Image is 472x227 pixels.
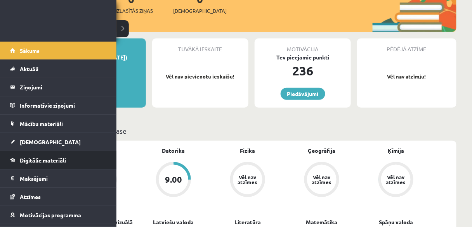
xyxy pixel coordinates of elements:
span: Atzīmes [20,193,41,200]
legend: Informatīvie ziņojumi [20,96,107,114]
div: Vēl nav atzīmes [237,175,259,185]
a: Mācību materiāli [10,115,107,133]
a: Atzīmes [10,188,107,206]
a: Latviešu valoda [153,218,194,226]
a: Fizika [240,147,255,155]
span: Neizlasītās ziņas [109,7,153,15]
legend: Ziņojumi [20,78,107,96]
a: Aktuāli [10,60,107,78]
a: 9.00 [136,162,210,199]
a: [DEMOGRAPHIC_DATA] [10,133,107,151]
span: [DEMOGRAPHIC_DATA] [173,7,227,15]
p: Vēl nav atzīmju! [361,73,453,80]
a: Vēl nav atzīmes [210,162,285,199]
span: Digitālie materiāli [20,157,66,164]
span: Sākums [20,47,40,54]
a: Piedāvājumi [281,88,325,100]
a: Ģeogrāfija [308,147,336,155]
div: Tuvākā ieskaite [152,38,248,53]
div: 9.00 [165,175,182,184]
span: Mācību materiāli [20,120,63,127]
a: Datorika [162,147,185,155]
a: Maksājumi [10,169,107,187]
span: Aktuāli [20,65,38,72]
div: Vēl nav atzīmes [311,175,333,185]
div: Vēl nav atzīmes [385,175,407,185]
a: Vēl nav atzīmes [359,162,433,199]
a: Motivācijas programma [10,206,107,224]
div: 236 [255,61,351,80]
legend: Maksājumi [20,169,107,187]
a: Informatīvie ziņojumi [10,96,107,114]
p: Mācību plāns 10.a2 klase [50,126,453,136]
a: Ķīmija [388,147,404,155]
div: Tev pieejamie punkti [255,53,351,61]
a: Digitālie materiāli [10,151,107,169]
div: Motivācija [255,38,351,53]
span: [DEMOGRAPHIC_DATA] [20,138,81,145]
a: Matemātika [306,218,338,226]
p: Vēl nav pievienotu ieskaišu! [156,73,245,80]
a: Ziņojumi [10,78,107,96]
a: Vēl nav atzīmes [285,162,359,199]
a: Sākums [10,42,107,59]
a: Spāņu valoda [379,218,413,226]
a: Rīgas 1. Tālmācības vidusskola [9,14,71,33]
div: Pēdējā atzīme [357,38,456,53]
span: Motivācijas programma [20,211,81,218]
a: Literatūra [234,218,261,226]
